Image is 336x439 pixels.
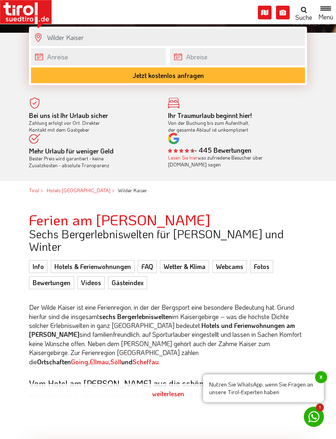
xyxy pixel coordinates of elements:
[316,403,324,412] span: 1
[212,260,247,273] a: Webcams
[29,321,295,338] strong: Hotels und Ferienwohnungen am [PERSON_NAME]
[29,260,48,273] a: Info
[31,67,305,83] button: Jetzt kostenlos anfragen
[31,29,305,46] input: Wo soll's hingehen?
[29,187,39,193] a: Tirol
[29,378,307,388] h3: Vom Hotel am [PERSON_NAME] aus die schönsten Ausflugsziele erkunden
[29,147,114,155] b: Mehr Urlaub für weniger Geld
[51,260,135,273] a: Hotels & Ferienwohnungen
[170,48,305,65] input: Abreise
[29,212,307,228] h2: Ferien am [PERSON_NAME]
[250,260,273,273] a: Fotos
[203,374,324,402] span: Nutzen Sie WhatsApp, wenn Sie Fragen an unsere Tirol-Experten haben
[29,303,307,366] p: Der Wilde Kaiser ist eine Ferienregion, in der der Bergsport eine besondere Bedeutung hat. Grund ...
[108,276,147,289] a: Gästeindex
[168,154,295,168] div: was zufriedene Besucher über [DOMAIN_NAME] sagen
[315,5,336,20] button: Toggle navigation
[138,260,157,273] a: FAQ
[71,357,88,366] a: Going
[37,357,159,366] strong: Ortschaften , , und
[29,112,156,133] div: Zahlung erfolgt vor Ort. Direkter Kontakt mit dem Gastgeber
[160,260,209,273] a: Wetter & Klima
[29,111,108,120] b: Bei uns ist Ihr Urlaub sicher
[29,228,307,253] h3: Sechs Bergerlebniswelten für [PERSON_NAME] und Winter
[29,148,156,168] div: Bester Preis wird garantiert - keine Zusatzkosten - absolute Transparenz
[168,133,179,144] img: google
[168,112,295,133] div: Von der Buchung bis zum Aufenthalt, der gesamte Ablauf ist unkompliziert
[133,357,159,366] a: Scheffau
[258,6,272,19] i: Karte öffnen
[315,371,327,383] span: x
[304,407,324,427] a: 1 Nutzen Sie WhatsApp, wenn Sie Fragen an unsere Tirol-Experten habenx
[118,187,147,193] em: Wilder Kaiser
[276,6,290,19] i: Fotogalerie
[29,384,307,404] div: weiterlesen
[31,48,166,65] input: Anreise
[90,357,109,366] a: Ellmau
[29,276,74,289] a: Bewertungen
[168,154,198,161] a: Lesen Sie hier
[168,146,251,154] b: - 445 Bewertungen
[99,312,172,321] strong: sechs Bergerlebniswelten
[168,111,252,120] b: Ihr Traumurlaub beginnt hier!
[47,187,110,193] a: Hotels [GEOGRAPHIC_DATA]
[110,357,121,366] a: Söll
[77,276,105,289] a: Videos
